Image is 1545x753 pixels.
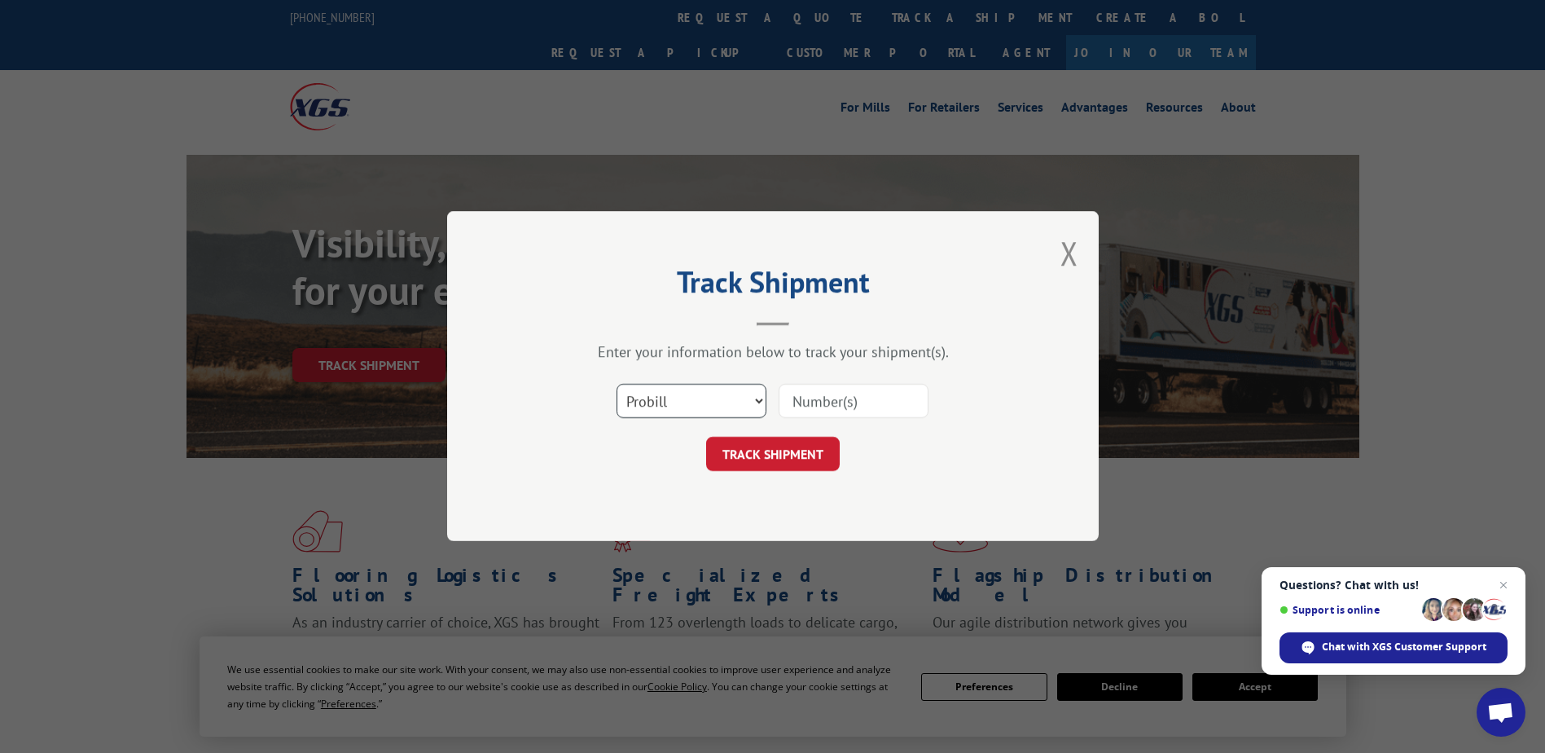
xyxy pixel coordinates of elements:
[1060,231,1078,275] button: Close modal
[529,343,1017,362] div: Enter your information below to track your shipment(s).
[706,438,840,472] button: TRACK SHIPMENT
[1477,688,1525,737] a: Open chat
[1279,632,1508,663] span: Chat with XGS Customer Support
[1322,640,1486,654] span: Chat with XGS Customer Support
[779,385,928,419] input: Number(s)
[1279,604,1416,616] span: Support is online
[529,271,1017,302] h2: Track Shipment
[1279,579,1508,592] span: Questions? Chat with us!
